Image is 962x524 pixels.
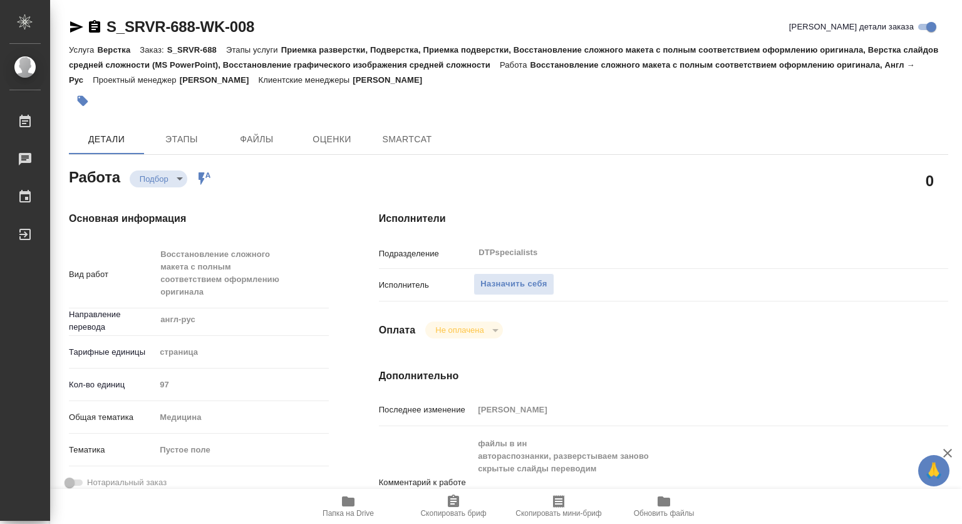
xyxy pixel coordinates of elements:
[227,132,287,147] span: Файлы
[420,509,486,518] span: Скопировать бриф
[87,19,102,34] button: Скопировать ссылку
[259,75,353,85] p: Клиентские менеджеры
[473,401,901,419] input: Пустое поле
[97,45,140,55] p: Верстка
[69,45,938,70] p: Приемка разверстки, Подверстка, Приемка подверстки, Восстановление сложного макета с полным соотв...
[155,407,328,428] div: Медицина
[379,323,416,338] h4: Оплата
[379,211,948,226] h4: Исполнители
[155,439,328,461] div: Пустое поле
[918,455,949,486] button: 🙏
[69,268,155,281] p: Вид работ
[323,509,374,518] span: Папка на Drive
[130,170,187,187] div: Подбор
[155,375,328,394] input: Пустое поле
[69,444,155,456] p: Тематика
[379,279,474,291] p: Исполнитель
[136,174,172,184] button: Подбор
[69,165,120,187] h2: Работа
[140,45,167,55] p: Заказ:
[515,509,601,518] span: Скопировать мини-бриф
[160,444,313,456] div: Пустое поле
[401,489,506,524] button: Скопировать бриф
[69,308,155,333] p: Направление перевода
[379,404,474,416] p: Последнее изменение
[69,211,329,226] h4: Основная информация
[296,489,401,524] button: Папка на Drive
[379,369,948,384] h4: Дополнительно
[69,379,155,391] p: Кол-во единиц
[432,325,487,335] button: Не оплачена
[611,489,716,524] button: Обновить файлы
[926,170,934,191] h2: 0
[473,273,554,295] button: Назначить себя
[506,489,611,524] button: Скопировать мини-бриф
[167,45,226,55] p: S_SRVR-688
[93,75,179,85] p: Проектный менеджер
[302,132,362,147] span: Оценки
[69,19,84,34] button: Скопировать ссылку для ЯМессенджера
[480,277,547,291] span: Назначить себя
[923,458,944,484] span: 🙏
[500,60,530,70] p: Работа
[379,476,474,489] p: Комментарий к работе
[789,21,914,33] span: [PERSON_NAME] детали заказа
[69,411,155,424] p: Общая тематика
[69,87,96,115] button: Добавить тэг
[379,248,474,260] p: Подразделение
[226,45,281,55] p: Этапы услуги
[180,75,259,85] p: [PERSON_NAME]
[155,342,328,363] div: страница
[634,509,695,518] span: Обновить файлы
[377,132,437,147] span: SmartCat
[353,75,432,85] p: [PERSON_NAME]
[69,45,97,55] p: Услуга
[425,322,502,338] div: Подбор
[69,346,155,359] p: Тарифные единицы
[152,132,212,147] span: Этапы
[87,476,167,489] span: Нотариальный заказ
[76,132,137,147] span: Детали
[106,18,254,35] a: S_SRVR-688-WK-008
